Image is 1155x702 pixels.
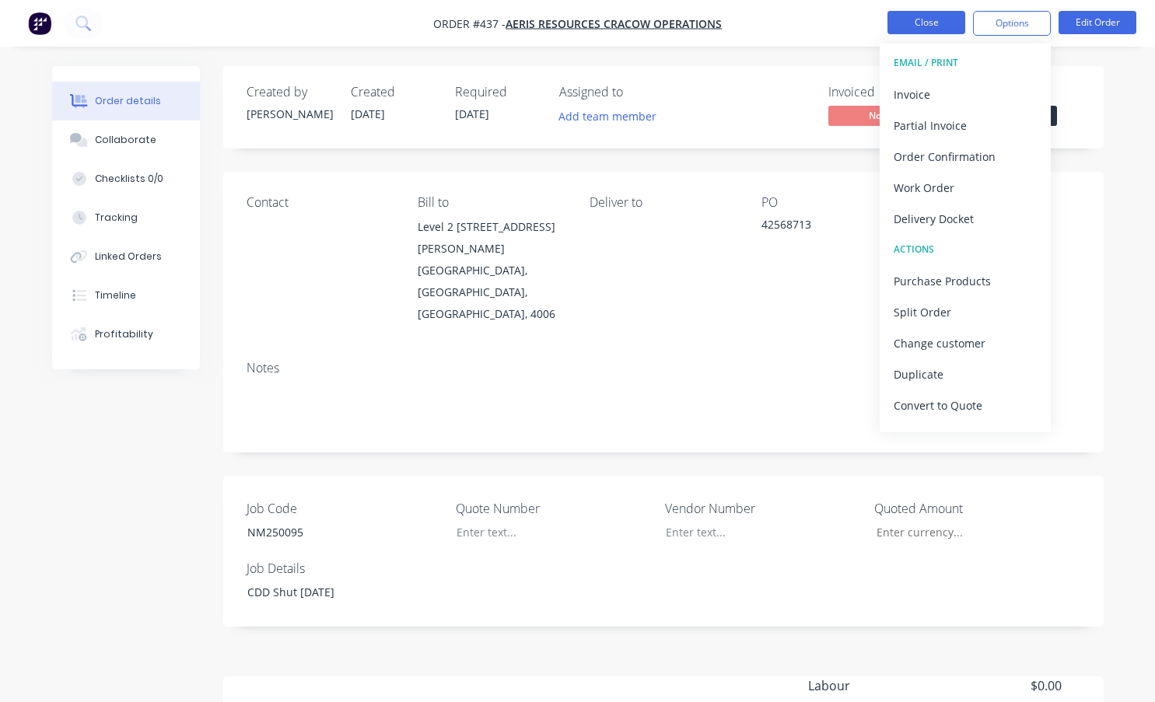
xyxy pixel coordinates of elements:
[247,106,332,122] div: [PERSON_NAME]
[455,107,489,121] span: [DATE]
[418,260,565,325] div: [GEOGRAPHIC_DATA], [GEOGRAPHIC_DATA], [GEOGRAPHIC_DATA], 4006
[52,315,200,354] button: Profitability
[351,85,436,100] div: Created
[418,195,565,210] div: Bill to
[894,270,1037,292] div: Purchase Products
[28,12,51,35] img: Factory
[235,521,429,543] div: NM250095
[52,237,200,276] button: Linked Orders
[894,176,1037,199] div: Work Order
[95,94,161,108] div: Order details
[946,676,1061,695] span: $0.00
[433,16,506,31] span: Order #437 -
[590,195,737,210] div: Deliver to
[52,198,200,237] button: Tracking
[894,239,1037,260] div: ACTIONS
[52,159,200,198] button: Checklists 0/0
[506,16,722,31] a: Aeris Resources Cracow Operations
[874,499,1069,518] label: Quoted Amount
[95,172,163,186] div: Checklists 0/0
[894,301,1037,323] div: Split Order
[95,327,153,341] div: Profitability
[95,133,156,147] div: Collaborate
[863,521,1069,544] input: Enter currency...
[351,107,385,121] span: [DATE]
[894,394,1037,417] div: Convert to Quote
[95,250,162,264] div: Linked Orders
[95,211,138,225] div: Tracking
[894,83,1037,106] div: Invoice
[665,499,859,518] label: Vendor Number
[1059,11,1136,34] button: Edit Order
[761,216,908,238] div: 42568713
[894,332,1037,354] div: Change customer
[418,216,565,325] div: Level 2 [STREET_ADDRESS][PERSON_NAME][GEOGRAPHIC_DATA], [GEOGRAPHIC_DATA], [GEOGRAPHIC_DATA], 4006
[52,276,200,315] button: Timeline
[235,581,429,603] div: CDD Shut [DATE]
[559,106,665,127] button: Add team member
[828,106,922,125] span: No
[247,361,1080,375] div: Notes
[761,195,908,210] div: PO
[894,425,1037,448] div: Archive
[52,82,200,120] button: Order details
[887,11,965,34] button: Close
[828,85,945,100] div: Invoiced
[456,499,650,518] label: Quote Number
[95,288,136,302] div: Timeline
[247,559,441,578] label: Job Details
[455,85,541,100] div: Required
[418,216,565,260] div: Level 2 [STREET_ADDRESS][PERSON_NAME]
[550,106,664,127] button: Add team member
[894,114,1037,137] div: Partial Invoice
[559,85,715,100] div: Assigned to
[247,195,394,210] div: Contact
[247,499,441,518] label: Job Code
[894,208,1037,230] div: Delivery Docket
[894,53,1037,73] div: EMAIL / PRINT
[894,145,1037,168] div: Order Confirmation
[808,676,947,695] span: Labour
[247,85,332,100] div: Created by
[894,363,1037,386] div: Duplicate
[973,11,1051,36] button: Options
[52,120,200,159] button: Collaborate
